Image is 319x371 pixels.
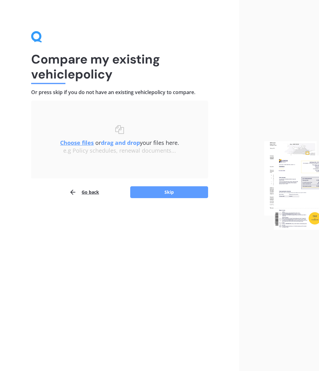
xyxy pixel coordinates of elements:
span: or your files here. [60,139,179,146]
h1: Compare my existing vehicle policy [31,52,208,82]
div: e.g Policy schedules, renewal documents... [44,147,196,154]
img: files.webp [264,141,319,230]
button: Go back [69,186,99,198]
u: Choose files [60,139,94,146]
button: Skip [130,186,208,198]
b: drag and drop [101,139,140,146]
h4: Or press skip if you do not have an existing vehicle policy to compare. [31,89,208,96]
